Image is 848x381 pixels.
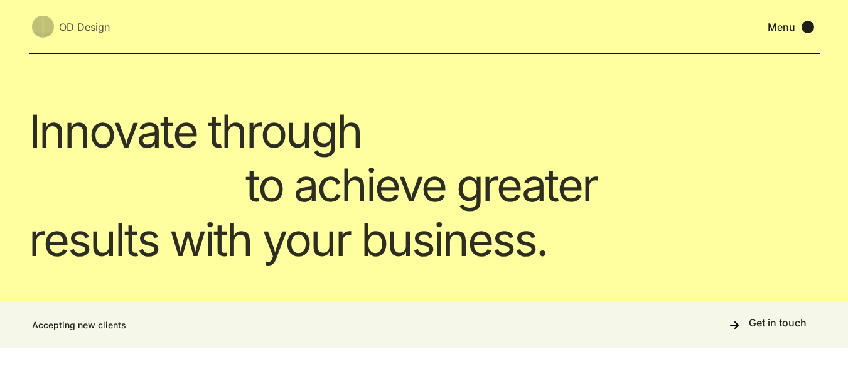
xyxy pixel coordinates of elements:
a: OD Design [32,16,110,38]
h1: Innovate through to achieve greater results with your business. [29,104,657,267]
div: menu [768,21,817,33]
div: Menu [768,21,795,33]
div: Accepting new clients [32,319,126,331]
div: Get in touch [749,317,807,330]
div: OD Design [59,19,110,35]
a: Get in touch [725,312,817,338]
